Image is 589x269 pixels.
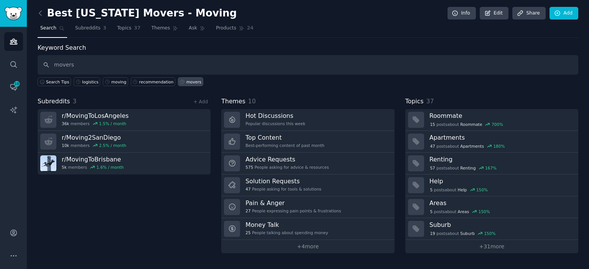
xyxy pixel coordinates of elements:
span: Subreddits [38,97,70,106]
div: movers [186,79,201,85]
span: Themes [221,97,245,106]
img: GummySearch logo [5,7,22,20]
div: People expressing pain points & frustrations [245,208,341,214]
a: Solution Requests47People asking for tools & solutions [221,174,394,196]
span: 37 [426,98,434,105]
span: Search Tips [46,79,69,85]
span: 5 [430,187,433,192]
a: Areas5postsaboutAreas150% [405,196,578,218]
a: Roommate15postsaboutRoommate700% [405,109,578,131]
span: Apartments [460,143,484,149]
a: Pain & Anger27People expressing pain points & frustrations [221,196,394,218]
h3: Pain & Anger [245,199,341,207]
div: post s about [429,121,504,128]
div: 180 % [493,143,505,149]
span: 18 [13,81,20,86]
span: 5k [62,165,67,170]
span: 37 [134,25,141,32]
h3: Apartments [429,134,573,142]
div: recommendation [139,79,174,85]
h3: r/ MovingToLosAngeles [62,112,128,120]
div: moving [111,79,126,85]
span: 575 [245,165,253,170]
a: moving [103,77,128,86]
h3: Roommate [429,112,573,120]
span: 57 [430,165,435,171]
a: Ask [186,22,208,38]
a: recommendation [131,77,175,86]
a: Edit [480,7,508,20]
span: Subreddits [75,25,100,32]
a: +31more [405,240,578,253]
div: post s about [429,230,497,237]
input: Keyword search in audience [38,55,578,75]
h3: Suburb [429,221,573,229]
a: Apartments47postsaboutApartments180% [405,131,578,153]
span: Topics [405,97,424,106]
a: + Add [193,99,208,104]
h3: Advice Requests [245,155,329,163]
span: 19 [430,231,435,236]
span: Help [458,187,467,192]
span: 47 [430,143,435,149]
h3: Areas [429,199,573,207]
div: 1.5 % / month [99,121,126,126]
div: People asking for tools & solutions [245,186,321,192]
div: 1.6 % / month [97,165,124,170]
a: Suburb19postsaboutSuburb150% [405,218,578,240]
a: Topics37 [114,22,143,38]
span: Renting [460,165,475,171]
span: 3 [103,25,107,32]
span: Products [216,25,236,32]
div: People asking for advice & resources [245,165,329,170]
div: 2.5 % / month [99,143,126,148]
div: members [62,143,126,148]
a: Advice Requests575People asking for advice & resources [221,153,394,174]
h3: r/ Moving2SanDiego [62,134,126,142]
h3: Solution Requests [245,177,321,185]
div: Best-performing content of past month [245,143,324,148]
div: members [62,121,128,126]
a: Renting57postsaboutRenting167% [405,153,578,174]
span: Topics [117,25,131,32]
h3: r/ MovingToBrisbane [62,155,124,163]
span: Roommate [460,122,482,127]
a: logistics [74,77,100,86]
a: movers [178,77,203,86]
span: Themes [151,25,170,32]
h2: Best [US_STATE] Movers - Moving [38,7,237,20]
span: 36k [62,121,69,126]
a: Hot DiscussionsPopular discussions this week [221,109,394,131]
span: 5 [430,209,433,214]
a: Top ContentBest-performing content of past month [221,131,394,153]
a: r/Moving2SanDiego10kmembers2.5% / month [38,131,211,153]
div: post s about [429,143,506,150]
div: 700 % [492,122,503,127]
h3: Renting [429,155,573,163]
a: Info [448,7,476,20]
span: 47 [245,186,250,192]
div: post s about [429,208,491,215]
div: post s about [429,165,497,171]
label: Keyword Search [38,44,86,51]
span: 10k [62,143,69,148]
h3: Hot Discussions [245,112,305,120]
span: 25 [245,230,250,235]
img: MovingToBrisbane [40,155,56,171]
a: r/MovingToLosAngeles36kmembers1.5% / month [38,109,211,131]
h3: Money Talk [245,221,328,229]
div: 150 % [484,231,495,236]
span: Ask [189,25,197,32]
div: People talking about spending money [245,230,328,235]
a: r/MovingToBrisbane5kmembers1.6% / month [38,153,211,174]
h3: Top Content [245,134,324,142]
span: 10 [248,98,256,105]
span: 3 [73,98,77,105]
div: logistics [82,79,99,85]
div: members [62,165,124,170]
div: 167 % [485,165,497,171]
a: Subreddits3 [72,22,109,38]
a: Money Talk25People talking about spending money [221,218,394,240]
span: Areas [458,209,469,214]
a: Help5postsaboutHelp150% [405,174,578,196]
